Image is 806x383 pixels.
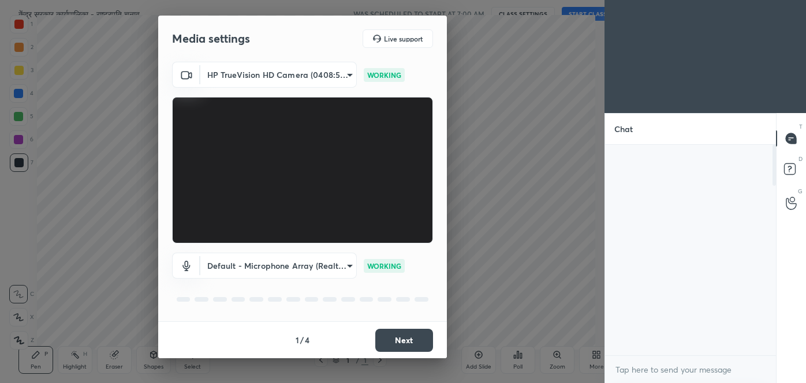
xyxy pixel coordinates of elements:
[172,31,250,46] h2: Media settings
[296,334,299,346] h4: 1
[367,70,401,80] p: WORKING
[605,114,642,144] p: Chat
[798,155,803,163] p: D
[367,261,401,271] p: WORKING
[605,145,776,383] div: grid
[300,334,304,346] h4: /
[798,187,803,196] p: G
[799,122,803,131] p: T
[305,334,309,346] h4: 4
[384,35,423,42] h5: Live support
[200,62,357,88] div: HP TrueVision HD Camera (0408:5365)
[375,329,433,352] button: Next
[200,253,357,279] div: HP TrueVision HD Camera (0408:5365)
